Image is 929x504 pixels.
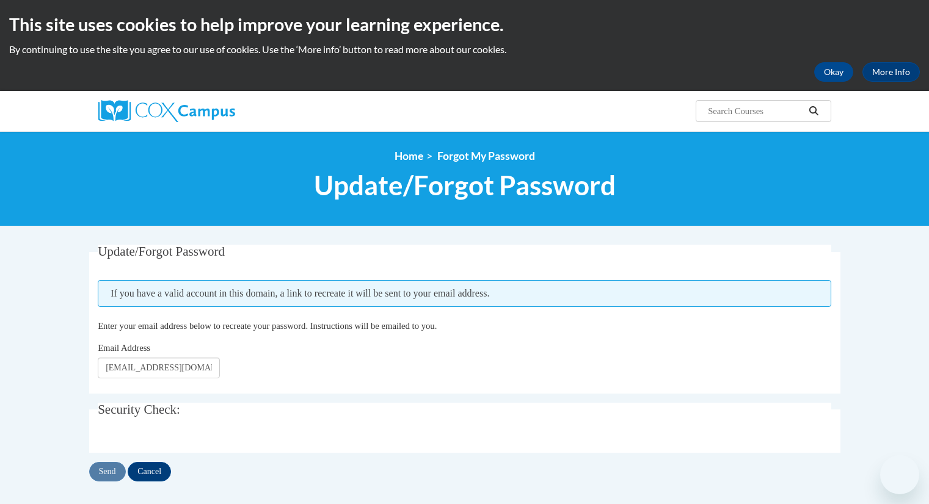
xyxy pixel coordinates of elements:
[98,343,150,353] span: Email Address
[128,462,171,481] input: Cancel
[98,280,831,307] span: If you have a valid account in this domain, a link to recreate it will be sent to your email addr...
[862,62,920,82] a: More Info
[314,169,616,201] span: Update/Forgot Password
[98,321,437,331] span: Enter your email address below to recreate your password. Instructions will be emailed to you.
[98,100,330,122] a: Cox Campus
[9,12,920,37] h2: This site uses cookies to help improve your learning experience.
[9,43,920,56] p: By continuing to use the site you agree to our use of cookies. Use the ‘More info’ button to read...
[395,149,423,162] a: Home
[98,402,180,417] span: Security Check:
[98,244,225,259] span: Update/Forgot Password
[880,455,919,494] iframe: Button to launch messaging window
[98,100,235,122] img: Cox Campus
[707,104,804,118] input: Search Courses
[804,104,823,118] button: Search
[98,358,220,378] input: Email
[814,62,853,82] button: Okay
[437,149,535,162] span: Forgot My Password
